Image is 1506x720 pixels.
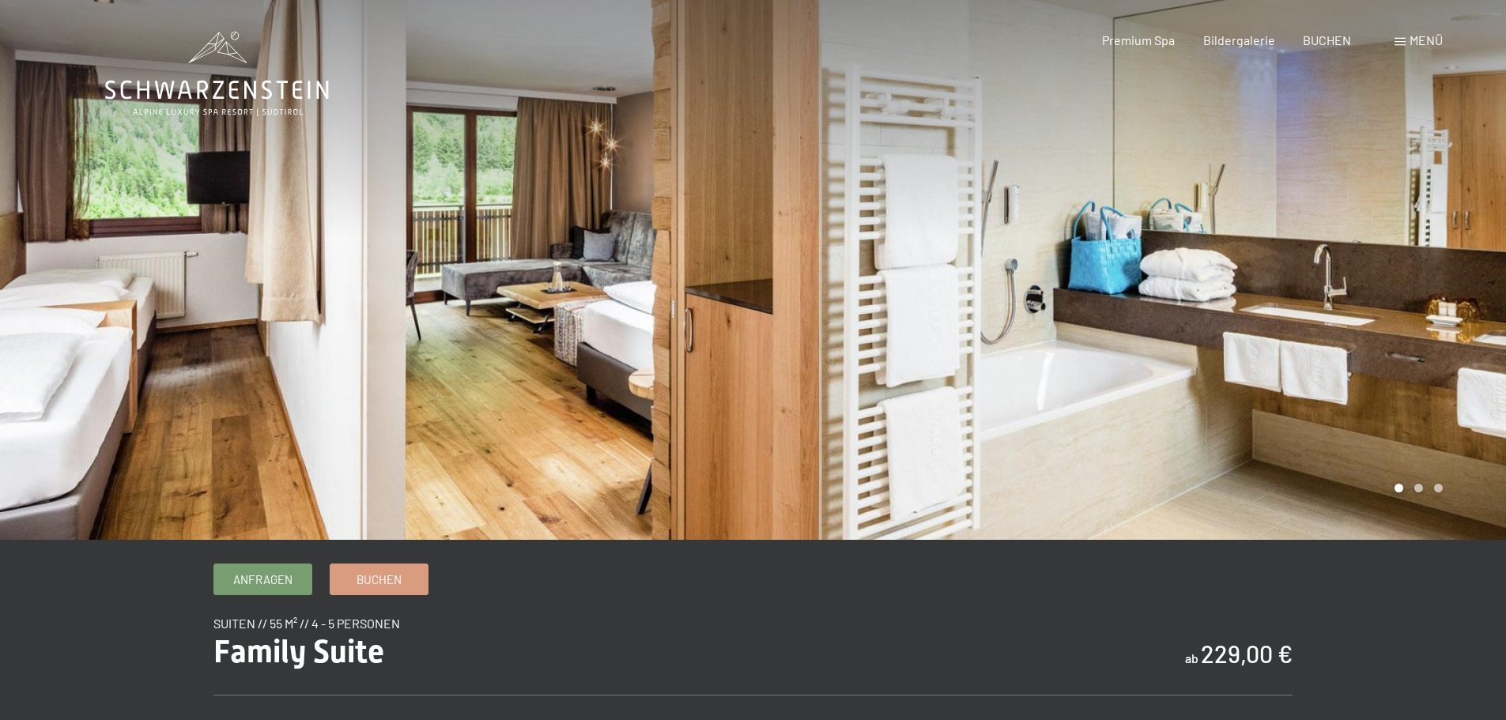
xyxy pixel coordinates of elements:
[1201,639,1293,668] b: 229,00 €
[330,564,428,594] a: Buchen
[1102,32,1175,47] a: Premium Spa
[233,571,293,588] span: Anfragen
[357,571,402,588] span: Buchen
[214,564,311,594] a: Anfragen
[1410,32,1443,47] span: Menü
[1185,650,1198,665] span: ab
[213,616,400,631] span: Suiten // 55 m² // 4 - 5 Personen
[1203,32,1275,47] a: Bildergalerie
[213,633,384,670] span: Family Suite
[1303,32,1351,47] a: BUCHEN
